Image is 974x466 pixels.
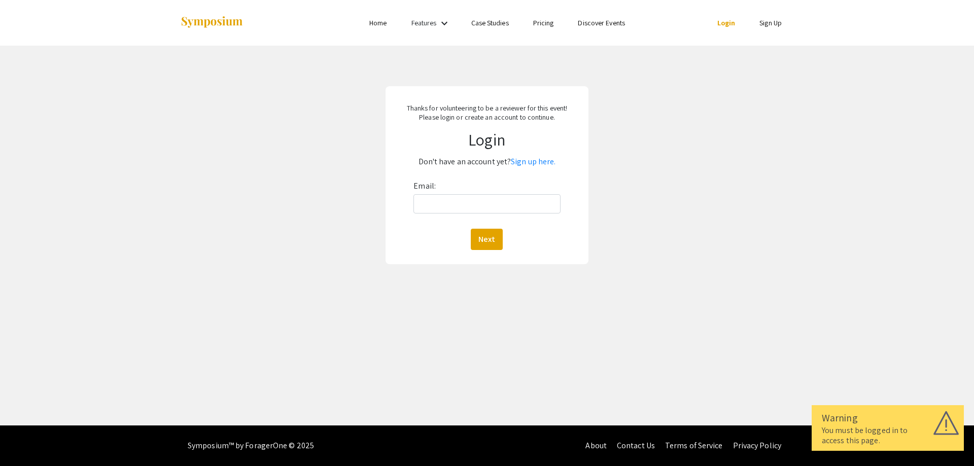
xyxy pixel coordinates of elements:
[511,156,555,167] a: Sign up here.
[585,440,607,451] a: About
[413,178,436,194] label: Email:
[617,440,655,451] a: Contact Us
[665,440,723,451] a: Terms of Service
[822,410,954,425] div: Warning
[180,16,243,29] img: Symposium by ForagerOne
[578,18,625,27] a: Discover Events
[188,425,314,466] div: Symposium™ by ForagerOne © 2025
[733,440,781,451] a: Privacy Policy
[369,18,387,27] a: Home
[411,18,437,27] a: Features
[471,229,503,250] button: Next
[931,420,966,458] iframe: Chat
[471,18,509,27] a: Case Studies
[533,18,554,27] a: Pricing
[822,425,954,446] div: You must be logged in to access this page.
[395,113,579,122] p: Please login or create an account to continue.
[395,154,579,170] p: Don't have an account yet?
[438,17,450,29] mat-icon: Expand Features list
[395,103,579,113] p: Thanks for volunteering to be a reviewer for this event!
[395,130,579,149] h1: Login
[759,18,782,27] a: Sign Up
[717,18,736,27] a: Login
